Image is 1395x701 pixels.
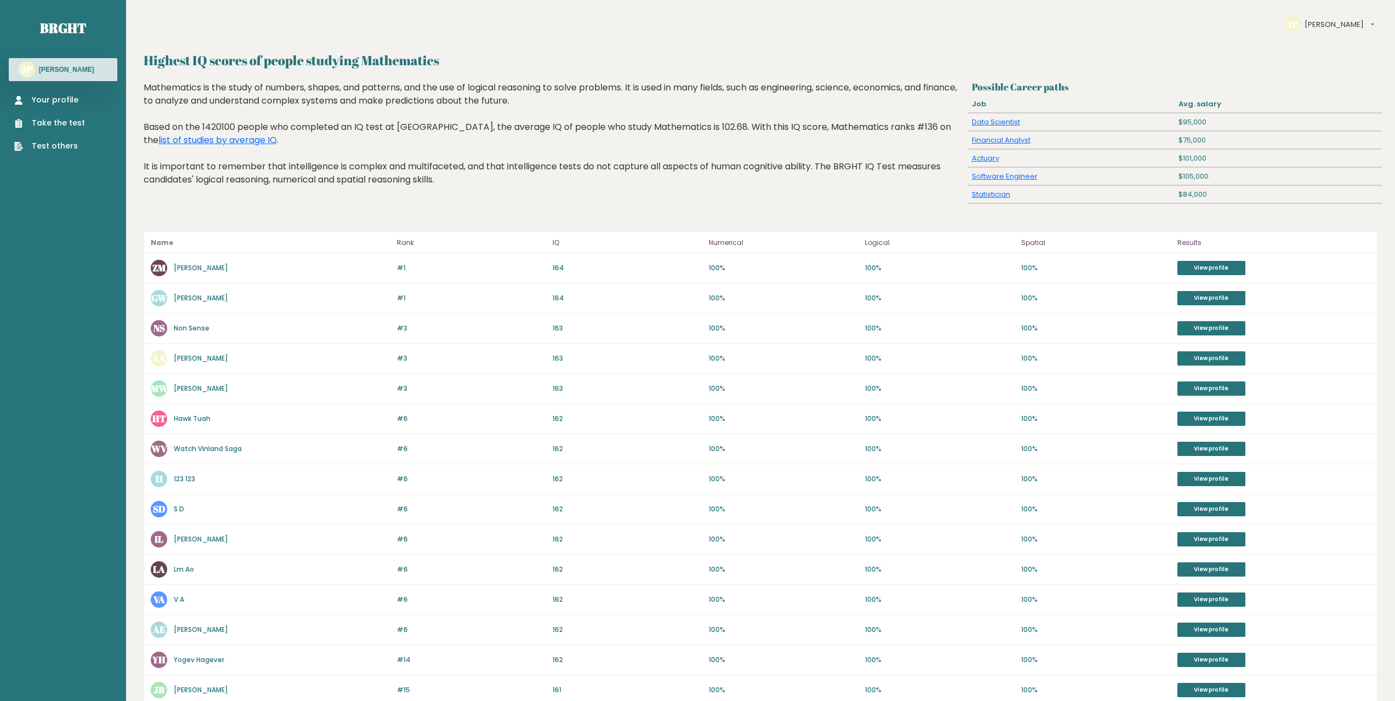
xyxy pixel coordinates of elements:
[397,354,546,363] p: #3
[1175,95,1382,113] div: Avg. salary
[153,322,165,334] text: NS
[174,625,228,634] a: [PERSON_NAME]
[152,261,166,274] text: ZM
[39,65,94,74] h3: [PERSON_NAME]
[151,442,167,455] text: WV
[152,352,166,364] text: AA
[174,323,209,333] a: Non Sense
[709,595,858,605] p: 100%
[865,236,1015,249] p: Logical
[174,263,228,272] a: [PERSON_NAME]
[865,263,1015,273] p: 100%
[1021,444,1171,454] p: 100%
[972,117,1020,127] a: Data Scientist
[972,81,1377,93] h3: Possible Career paths
[709,685,858,695] p: 100%
[1175,132,1382,149] div: $75,000
[553,565,702,574] p: 162
[1177,623,1245,637] a: View profile
[14,117,85,129] a: Take the test
[397,504,546,514] p: #6
[174,354,228,363] a: [PERSON_NAME]
[553,414,702,424] p: 162
[152,653,166,666] text: YH
[1287,18,1298,31] text: JP
[865,625,1015,635] p: 100%
[397,474,546,484] p: #6
[153,563,165,575] text: LA
[553,354,702,363] p: 163
[397,414,546,424] p: #6
[1177,412,1245,426] a: View profile
[397,595,546,605] p: #6
[709,354,858,363] p: 100%
[1021,293,1171,303] p: 100%
[865,384,1015,394] p: 100%
[174,534,228,544] a: [PERSON_NAME]
[972,189,1010,200] a: Statistician
[1177,653,1245,667] a: View profile
[1177,321,1245,335] a: View profile
[865,565,1015,574] p: 100%
[1305,19,1374,30] button: [PERSON_NAME]
[397,323,546,333] p: #3
[709,384,858,394] p: 100%
[553,595,702,605] p: 162
[397,444,546,454] p: #6
[709,263,858,273] p: 100%
[553,236,702,249] p: IQ
[972,153,999,163] a: Actuary
[709,414,858,424] p: 100%
[397,565,546,574] p: #6
[397,293,546,303] p: #1
[709,474,858,484] p: 100%
[709,236,858,249] p: Numerical
[155,533,163,545] text: IL
[1021,474,1171,484] p: 100%
[1177,472,1245,486] a: View profile
[144,50,1377,70] h2: Highest IQ scores of people studying Mathematics
[865,474,1015,484] p: 100%
[174,565,194,574] a: Lm Ao
[1021,354,1171,363] p: 100%
[553,625,702,635] p: 162
[174,293,228,303] a: [PERSON_NAME]
[14,94,85,106] a: Your profile
[1177,592,1245,607] a: View profile
[1021,384,1171,394] p: 100%
[865,655,1015,665] p: 100%
[1177,381,1245,396] a: View profile
[865,504,1015,514] p: 100%
[1021,565,1171,574] p: 100%
[865,595,1015,605] p: 100%
[865,414,1015,424] p: 100%
[1177,532,1245,546] a: View profile
[553,685,702,695] p: 161
[397,236,546,249] p: Rank
[1021,625,1171,635] p: 100%
[865,293,1015,303] p: 100%
[397,263,546,273] p: #1
[40,19,86,37] a: Brght
[174,685,228,694] a: [PERSON_NAME]
[709,534,858,544] p: 100%
[174,655,224,664] a: Yogev Hagever
[174,384,228,393] a: [PERSON_NAME]
[1021,685,1171,695] p: 100%
[155,472,163,485] text: 11
[397,384,546,394] p: #3
[151,238,173,247] b: Name
[1175,168,1382,185] div: $105,000
[1021,655,1171,665] p: 100%
[972,135,1030,145] a: Financial Analyst
[865,444,1015,454] p: 100%
[1177,562,1245,577] a: View profile
[553,263,702,273] p: 164
[1177,351,1245,366] a: View profile
[865,354,1015,363] p: 100%
[553,534,702,544] p: 162
[967,95,1175,113] div: Job
[1021,595,1171,605] p: 100%
[174,504,184,514] a: S D
[397,655,546,665] p: #14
